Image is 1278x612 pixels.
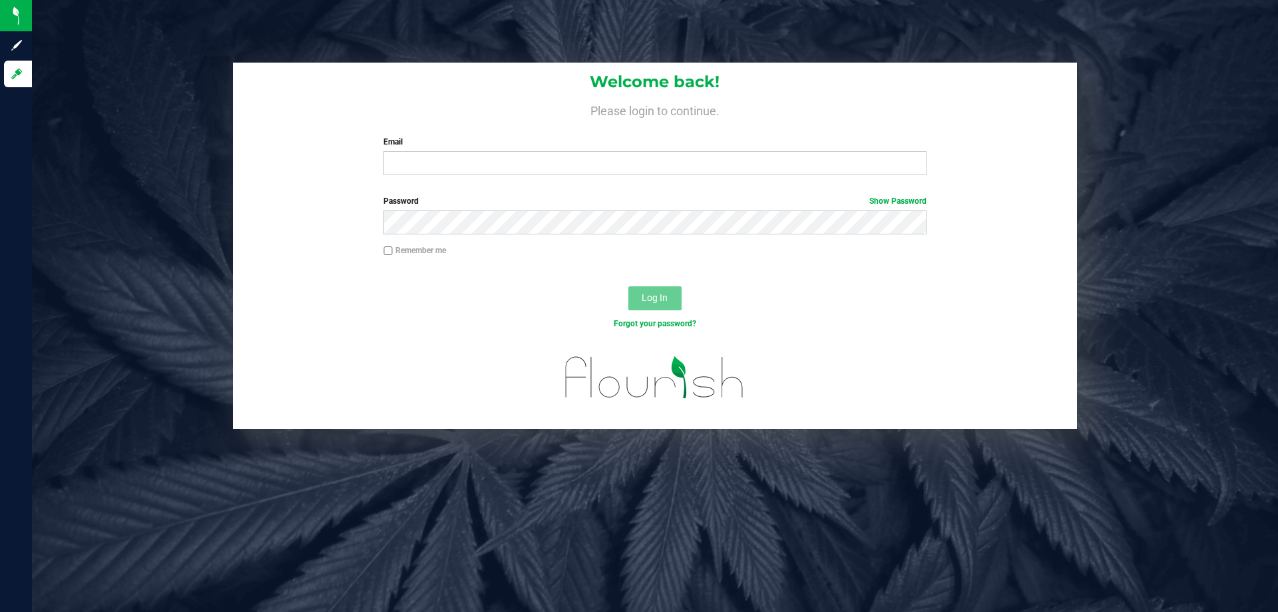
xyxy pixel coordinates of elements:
[233,73,1077,91] h1: Welcome back!
[10,39,23,52] inline-svg: Sign up
[383,136,926,148] label: Email
[233,101,1077,117] h4: Please login to continue.
[549,344,760,412] img: flourish_logo.svg
[628,286,682,310] button: Log In
[642,292,668,303] span: Log In
[383,246,393,256] input: Remember me
[10,67,23,81] inline-svg: Log in
[383,244,446,256] label: Remember me
[383,196,419,206] span: Password
[869,196,927,206] a: Show Password
[614,319,696,328] a: Forgot your password?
